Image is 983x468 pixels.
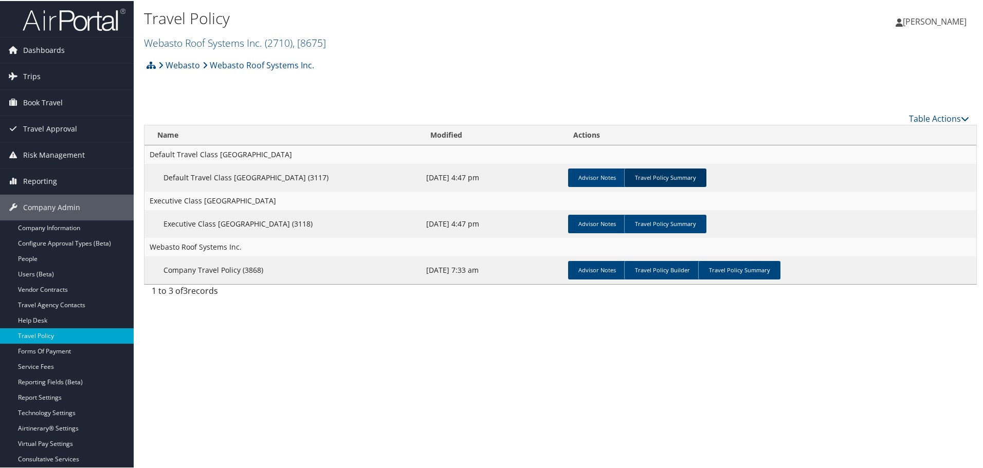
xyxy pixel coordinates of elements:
[421,209,564,237] td: [DATE] 4:47 pm
[23,63,41,88] span: Trips
[144,144,976,163] td: Default Travel Class [GEOGRAPHIC_DATA]
[421,124,564,144] th: Modified: activate to sort column ascending
[421,255,564,283] td: [DATE] 7:33 am
[909,112,969,123] a: Table Actions
[698,260,780,278] a: Travel Policy Summary
[568,167,626,186] a: Advisor Notes
[183,284,188,295] span: 3
[144,237,976,255] td: Webasto Roof Systems Inc.
[23,36,65,62] span: Dashboards
[903,15,967,26] span: [PERSON_NAME]
[144,255,421,283] td: Company Travel Policy (3868)
[568,214,626,232] a: Advisor Notes
[624,260,700,278] a: Travel Policy Builder
[152,284,344,301] div: 1 to 3 of records
[23,141,85,167] span: Risk Management
[293,35,326,49] span: , [ 8675 ]
[564,124,976,144] th: Actions
[265,35,293,49] span: ( 2710 )
[23,167,57,193] span: Reporting
[568,260,626,278] a: Advisor Notes
[144,209,421,237] td: Executive Class [GEOGRAPHIC_DATA] (3118)
[144,191,976,209] td: Executive Class [GEOGRAPHIC_DATA]
[144,124,421,144] th: Name: activate to sort column ascending
[158,54,200,74] a: Webasto
[23,194,80,219] span: Company Admin
[203,54,314,74] a: Webasto Roof Systems Inc.
[421,163,564,191] td: [DATE] 4:47 pm
[144,35,326,49] a: Webasto Roof Systems Inc.
[624,214,706,232] a: Travel Policy Summary
[624,167,706,186] a: Travel Policy Summary
[23,115,77,141] span: Travel Approval
[144,163,421,191] td: Default Travel Class [GEOGRAPHIC_DATA] (3117)
[23,89,63,115] span: Book Travel
[896,5,977,36] a: [PERSON_NAME]
[144,7,699,28] h1: Travel Policy
[23,7,125,31] img: airportal-logo.png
